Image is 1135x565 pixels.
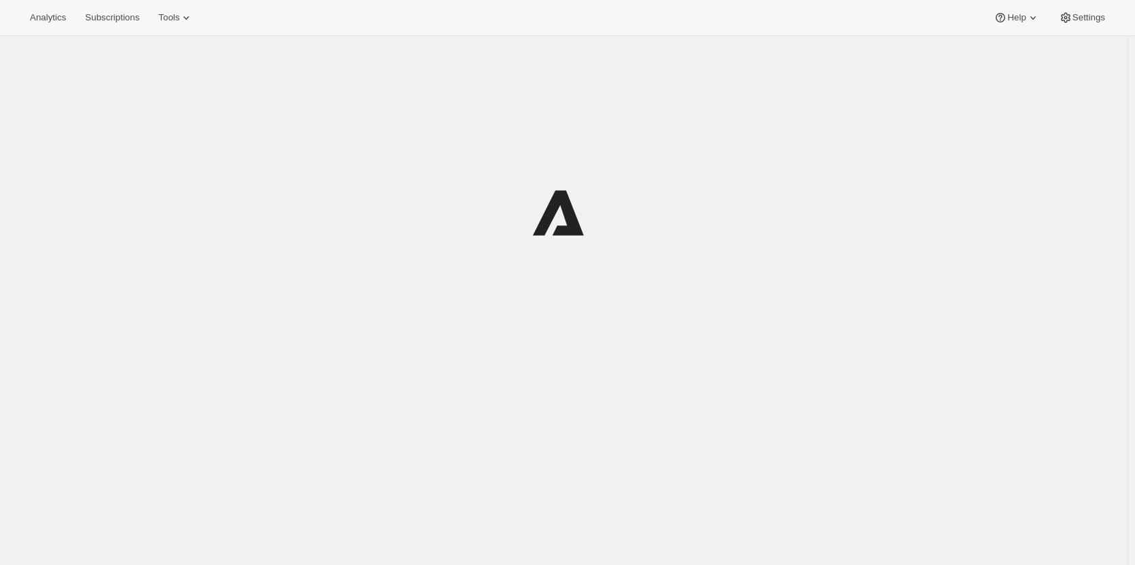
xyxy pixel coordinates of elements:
span: Settings [1072,12,1105,23]
span: Analytics [30,12,66,23]
button: Analytics [22,8,74,27]
button: Subscriptions [77,8,147,27]
button: Tools [150,8,201,27]
span: Tools [158,12,179,23]
span: Help [1007,12,1026,23]
span: Subscriptions [85,12,139,23]
button: Settings [1051,8,1113,27]
button: Help [985,8,1047,27]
